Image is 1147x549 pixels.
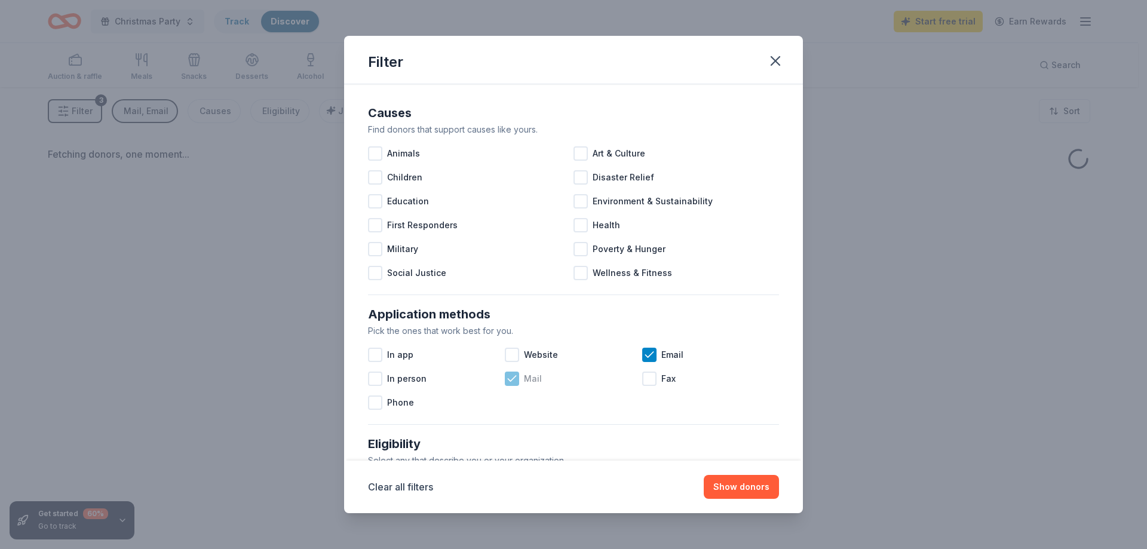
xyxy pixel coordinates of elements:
span: Wellness & Fitness [593,266,672,280]
button: Clear all filters [368,480,433,494]
span: Mail [524,372,542,386]
span: Fax [661,372,676,386]
span: In person [387,372,427,386]
span: In app [387,348,413,362]
span: Social Justice [387,266,446,280]
div: Find donors that support causes like yours. [368,122,779,137]
div: Eligibility [368,434,779,453]
div: Application methods [368,305,779,324]
span: Animals [387,146,420,161]
div: Causes [368,103,779,122]
span: Environment & Sustainability [593,194,713,208]
span: Email [661,348,683,362]
span: Disaster Relief [593,170,654,185]
span: Education [387,194,429,208]
span: Website [524,348,558,362]
span: Health [593,218,620,232]
span: Children [387,170,422,185]
span: Military [387,242,418,256]
div: Select any that describe you or your organization. [368,453,779,468]
span: Art & Culture [593,146,645,161]
span: First Responders [387,218,458,232]
span: Phone [387,395,414,410]
span: Poverty & Hunger [593,242,665,256]
div: Pick the ones that work best for you. [368,324,779,338]
div: Filter [368,53,403,72]
button: Show donors [704,475,779,499]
